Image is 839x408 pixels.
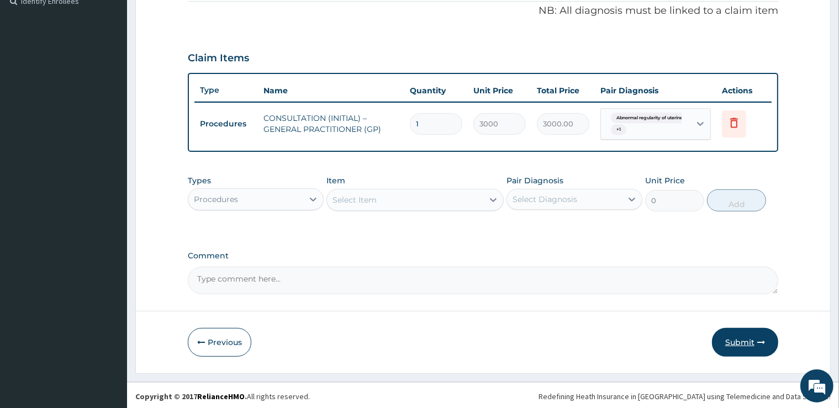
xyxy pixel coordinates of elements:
a: RelianceHMO [197,391,245,401]
th: Total Price [531,80,595,102]
label: Item [326,175,345,186]
img: d_794563401_company_1708531726252_794563401 [20,55,45,83]
label: Pair Diagnosis [506,175,563,186]
span: + 1 [611,124,626,135]
th: Actions [716,80,772,102]
td: Procedures [194,114,258,134]
th: Name [258,80,404,102]
textarea: Type your message and hit 'Enter' [6,282,210,321]
div: Chat with us now [57,62,186,76]
label: Comment [188,251,778,261]
button: Add [707,189,766,211]
span: We're online! [64,129,152,241]
th: Pair Diagnosis [595,80,716,102]
button: Previous [188,328,251,357]
th: Unit Price [468,80,531,102]
div: Select Diagnosis [513,194,577,205]
strong: Copyright © 2017 . [135,391,247,401]
th: Quantity [404,80,468,102]
span: Abnormal regularity of uterine... [611,113,692,124]
h3: Claim Items [188,52,249,65]
label: Unit Price [645,175,685,186]
label: Types [188,176,211,186]
div: Select Item [333,194,377,205]
div: Minimize live chat window [181,6,208,32]
p: NB: All diagnosis must be linked to a claim item [188,4,778,18]
div: Redefining Heath Insurance in [GEOGRAPHIC_DATA] using Telemedicine and Data Science! [539,391,831,402]
td: CONSULTATION (INITIAL) – GENERAL PRACTITIONER (GP) [258,107,404,140]
th: Type [194,80,258,100]
button: Submit [712,328,778,357]
div: Procedures [194,194,238,205]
